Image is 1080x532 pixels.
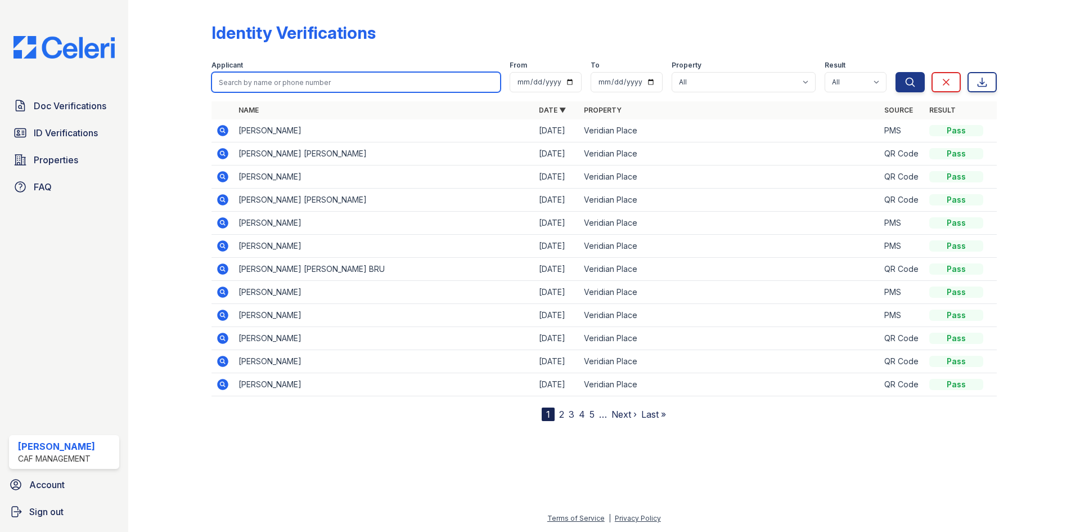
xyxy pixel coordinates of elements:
[880,281,925,304] td: PMS
[579,409,585,420] a: 4
[534,258,579,281] td: [DATE]
[929,356,983,367] div: Pass
[534,166,579,189] td: [DATE]
[234,119,534,142] td: [PERSON_NAME]
[34,153,78,167] span: Properties
[929,217,983,229] div: Pass
[880,212,925,235] td: PMS
[9,176,119,198] a: FAQ
[641,409,666,420] a: Last »
[234,373,534,396] td: [PERSON_NAME]
[579,166,880,189] td: Veridian Place
[599,408,607,421] span: …
[929,263,983,275] div: Pass
[884,106,913,114] a: Source
[559,409,564,420] a: 2
[534,142,579,166] td: [DATE]
[4,36,124,59] img: CE_Logo_Blue-a8612792a0a2168367f1c8372b55b34899dd931a85d93a1a3d3e32e68fde9ad4.png
[234,258,534,281] td: [PERSON_NAME] [PERSON_NAME] BRU
[234,142,534,166] td: [PERSON_NAME] [PERSON_NAME]
[234,212,534,235] td: [PERSON_NAME]
[880,166,925,189] td: QR Code
[579,373,880,396] td: Veridian Place
[534,189,579,212] td: [DATE]
[880,304,925,327] td: PMS
[579,212,880,235] td: Veridian Place
[579,350,880,373] td: Veridian Place
[234,235,534,258] td: [PERSON_NAME]
[9,95,119,117] a: Doc Verifications
[929,106,956,114] a: Result
[211,61,243,70] label: Applicant
[542,408,555,421] div: 1
[880,327,925,350] td: QR Code
[929,240,983,252] div: Pass
[234,166,534,189] td: [PERSON_NAME]
[18,453,95,464] div: CAF Management
[238,106,259,114] a: Name
[534,281,579,304] td: [DATE]
[4,500,124,523] a: Sign out
[672,61,701,70] label: Property
[4,473,124,496] a: Account
[534,327,579,350] td: [DATE]
[880,189,925,212] td: QR Code
[929,125,983,136] div: Pass
[234,304,534,327] td: [PERSON_NAME]
[29,505,64,518] span: Sign out
[880,258,925,281] td: QR Code
[539,106,566,114] a: Date ▼
[579,327,880,350] td: Veridian Place
[880,373,925,396] td: QR Code
[34,99,106,113] span: Doc Verifications
[611,409,637,420] a: Next ›
[615,514,661,522] a: Privacy Policy
[589,409,595,420] a: 5
[591,61,600,70] label: To
[534,350,579,373] td: [DATE]
[9,122,119,144] a: ID Verifications
[929,379,983,390] div: Pass
[929,310,983,321] div: Pass
[34,126,98,140] span: ID Verifications
[534,119,579,142] td: [DATE]
[9,149,119,171] a: Properties
[584,106,622,114] a: Property
[929,194,983,205] div: Pass
[579,258,880,281] td: Veridian Place
[234,189,534,212] td: [PERSON_NAME] [PERSON_NAME]
[211,72,501,92] input: Search by name or phone number
[579,281,880,304] td: Veridian Place
[880,119,925,142] td: PMS
[929,171,983,182] div: Pass
[880,350,925,373] td: QR Code
[609,514,611,522] div: |
[18,440,95,453] div: [PERSON_NAME]
[29,478,65,491] span: Account
[880,142,925,166] td: QR Code
[234,327,534,350] td: [PERSON_NAME]
[579,142,880,166] td: Veridian Place
[929,148,983,159] div: Pass
[211,23,376,43] div: Identity Verifications
[929,287,983,298] div: Pass
[579,119,880,142] td: Veridian Place
[34,180,52,194] span: FAQ
[534,235,579,258] td: [DATE]
[825,61,845,70] label: Result
[547,514,605,522] a: Terms of Service
[579,235,880,258] td: Veridian Place
[510,61,527,70] label: From
[929,333,983,344] div: Pass
[880,235,925,258] td: PMS
[534,304,579,327] td: [DATE]
[534,373,579,396] td: [DATE]
[579,304,880,327] td: Veridian Place
[234,281,534,304] td: [PERSON_NAME]
[534,212,579,235] td: [DATE]
[569,409,574,420] a: 3
[579,189,880,212] td: Veridian Place
[234,350,534,373] td: [PERSON_NAME]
